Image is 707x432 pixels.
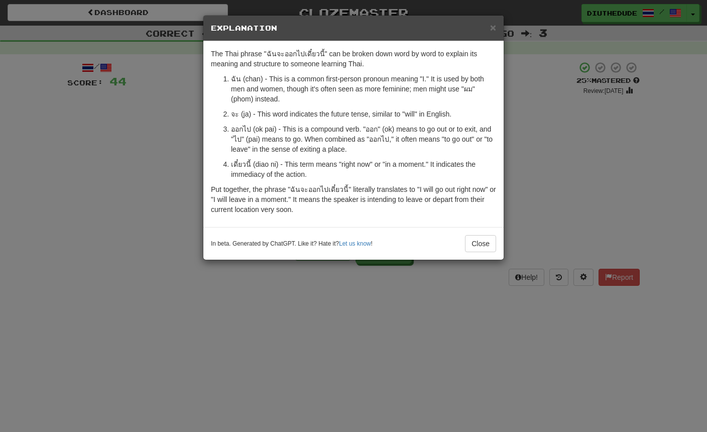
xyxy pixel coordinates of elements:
[490,22,496,33] button: Close
[211,49,496,69] p: The Thai phrase "ฉันจะออกไปเดี๋ยวนี้" can be broken down word by word to explain its meaning and ...
[231,74,496,104] p: ฉัน (chan) - This is a common first-person pronoun meaning "I." It is used by both men and women,...
[231,109,496,119] p: จะ (ja) - This word indicates the future tense, similar to "will" in English.
[211,23,496,33] h5: Explanation
[465,235,496,252] button: Close
[490,22,496,33] span: ×
[211,240,373,248] small: In beta. Generated by ChatGPT. Like it? Hate it? !
[231,124,496,154] p: ออกไป (ok pai) - This is a compound verb. "ออก" (ok) means to go out or to exit, and "ไป" (pai) m...
[231,159,496,179] p: เดี๋ยวนี้ (diao ni) - This term means "right now" or "in a moment." It indicates the immediacy of...
[339,240,371,247] a: Let us know
[211,184,496,214] p: Put together, the phrase "ฉันจะออกไปเดี๋ยวนี้" literally translates to "I will go out right now" ...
